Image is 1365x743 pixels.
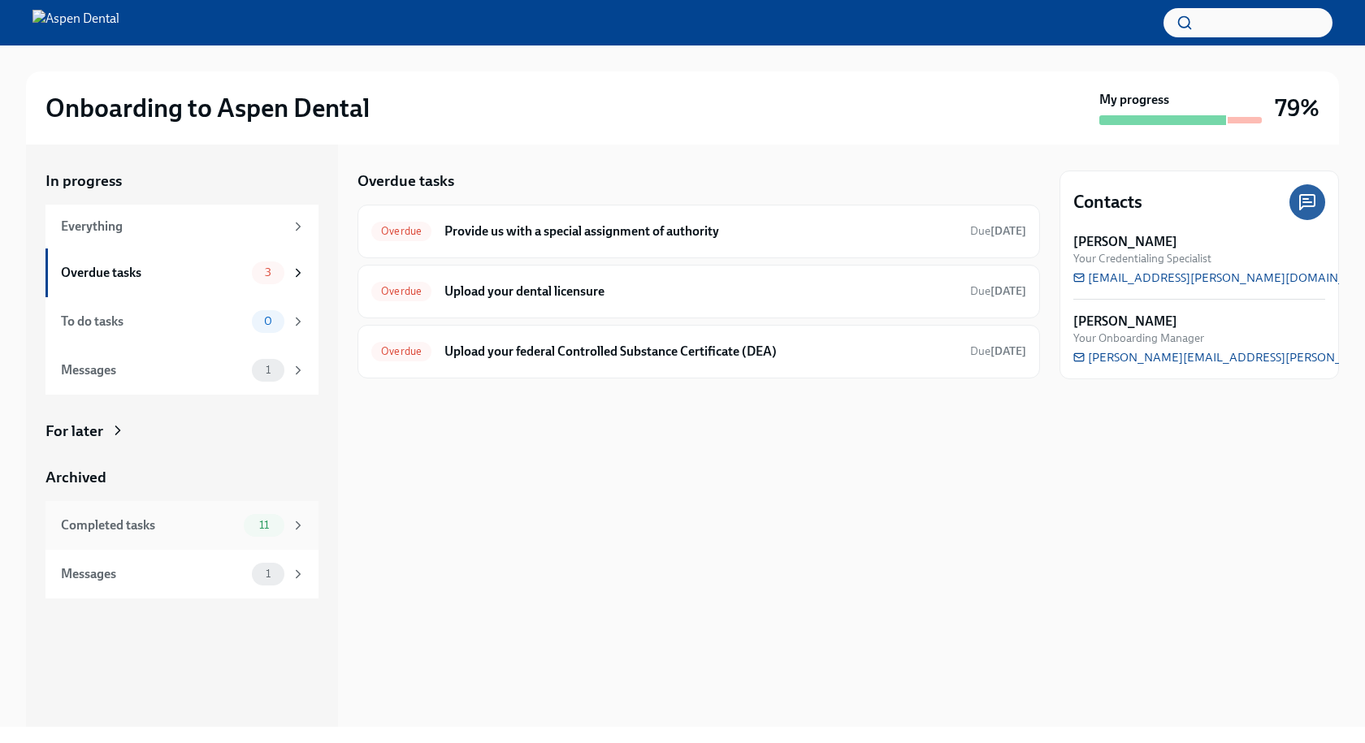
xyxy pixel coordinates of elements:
[45,205,318,248] a: Everything
[61,313,245,330] div: To do tasks
[1099,91,1169,109] strong: My progress
[45,248,318,297] a: Overdue tasks3
[1073,251,1211,266] span: Your Credentialing Specialist
[970,343,1026,359] span: July 28th, 2024 07:00
[45,297,318,346] a: To do tasks0
[61,264,245,282] div: Overdue tasks
[990,224,1026,238] strong: [DATE]
[45,171,318,192] a: In progress
[45,467,318,488] a: Archived
[61,218,284,235] div: Everything
[444,222,957,240] h6: Provide us with a special assignment of authority
[45,501,318,550] a: Completed tasks11
[1073,313,1177,330] strong: [PERSON_NAME]
[249,519,279,531] span: 11
[1073,190,1142,214] h4: Contacts
[256,568,280,580] span: 1
[371,345,431,357] span: Overdue
[970,284,1026,298] span: Due
[1073,233,1177,251] strong: [PERSON_NAME]
[45,550,318,598] a: Messages1
[990,344,1026,358] strong: [DATE]
[61,516,237,534] div: Completed tasks
[371,279,1026,305] a: OverdueUpload your dental licensureDue[DATE]
[371,218,1026,244] a: OverdueProvide us with a special assignment of authorityDue[DATE]
[444,283,957,300] h6: Upload your dental licensure
[371,225,431,237] span: Overdue
[970,283,1026,299] span: July 28th, 2024 07:00
[254,315,282,327] span: 0
[61,565,245,583] div: Messages
[45,421,103,442] div: For later
[32,10,119,36] img: Aspen Dental
[1275,93,1319,123] h3: 79%
[255,266,281,279] span: 3
[970,223,1026,239] span: July 28th, 2024 07:00
[371,339,1026,365] a: OverdueUpload your federal Controlled Substance Certificate (DEA)Due[DATE]
[371,285,431,297] span: Overdue
[45,421,318,442] a: For later
[1073,330,1204,346] span: Your Onboarding Manager
[357,171,454,192] h5: Overdue tasks
[970,344,1026,358] span: Due
[444,343,957,361] h6: Upload your federal Controlled Substance Certificate (DEA)
[45,92,370,124] h2: Onboarding to Aspen Dental
[256,364,280,376] span: 1
[61,361,245,379] div: Messages
[45,346,318,395] a: Messages1
[990,284,1026,298] strong: [DATE]
[970,224,1026,238] span: Due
